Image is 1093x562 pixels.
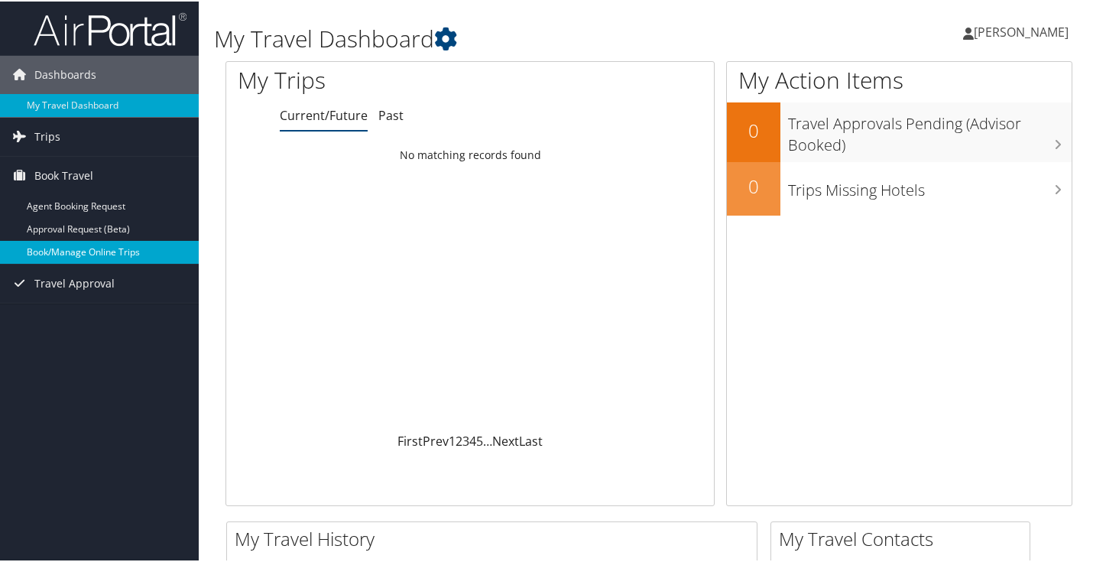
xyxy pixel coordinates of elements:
h2: My Travel History [235,525,757,551]
span: … [483,431,492,448]
a: Prev [423,431,449,448]
a: [PERSON_NAME] [963,8,1084,54]
td: No matching records found [226,140,714,167]
h1: My Travel Dashboard [214,21,794,54]
a: 1 [449,431,456,448]
a: 4 [469,431,476,448]
img: airportal-logo.png [34,10,186,46]
a: 0Travel Approvals Pending (Advisor Booked) [727,101,1072,160]
h3: Travel Approvals Pending (Advisor Booked) [788,104,1072,154]
h3: Trips Missing Hotels [788,171,1072,200]
h1: My Trips [238,63,499,95]
span: Dashboards [34,54,96,93]
h1: My Action Items [727,63,1072,95]
h2: 0 [727,116,780,142]
a: 2 [456,431,462,448]
a: Next [492,431,519,448]
h2: 0 [727,172,780,198]
span: [PERSON_NAME] [974,22,1069,39]
a: 3 [462,431,469,448]
a: Last [519,431,543,448]
span: Travel Approval [34,263,115,301]
h2: My Travel Contacts [779,525,1030,551]
a: Past [378,106,404,122]
a: Current/Future [280,106,368,122]
a: 5 [476,431,483,448]
a: 0Trips Missing Hotels [727,161,1072,214]
span: Trips [34,116,60,154]
a: First [397,431,423,448]
span: Book Travel [34,155,93,193]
